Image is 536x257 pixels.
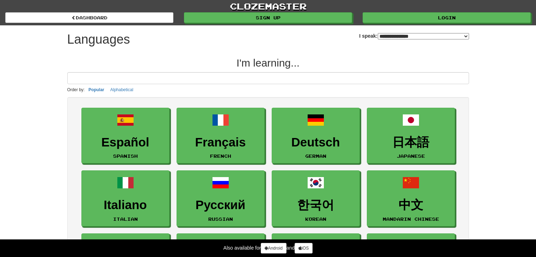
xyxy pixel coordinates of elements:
small: Italian [113,217,138,221]
label: I speak: [359,32,469,39]
a: 中文Mandarin Chinese [367,170,455,226]
a: FrançaisFrench [177,108,265,164]
h2: I'm learning... [67,57,469,69]
a: 한국어Korean [272,170,360,226]
a: iOS [295,243,313,253]
h3: Español [85,136,166,149]
small: Mandarin Chinese [383,217,439,221]
small: Spanish [113,153,138,158]
button: Popular [86,86,106,94]
h3: Русский [180,198,261,212]
h3: 中文 [371,198,451,212]
small: Japanese [397,153,425,158]
h3: Italiano [85,198,166,212]
h1: Languages [67,32,130,46]
small: Korean [305,217,326,221]
h3: Français [180,136,261,149]
small: German [305,153,326,158]
h3: 한국어 [276,198,356,212]
a: РусскийRussian [177,170,265,226]
h3: Deutsch [276,136,356,149]
a: DeutschGerman [272,108,360,164]
small: Russian [208,217,233,221]
a: Android [261,243,286,253]
small: French [210,153,231,158]
a: 日本語Japanese [367,108,455,164]
button: Alphabetical [108,86,135,94]
a: EspañolSpanish [81,108,170,164]
select: I speak: [378,33,469,39]
h3: 日本語 [371,136,451,149]
a: Login [363,12,531,23]
a: dashboard [5,12,173,23]
small: Order by: [67,87,85,92]
a: Sign up [184,12,352,23]
a: ItalianoItalian [81,170,170,226]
